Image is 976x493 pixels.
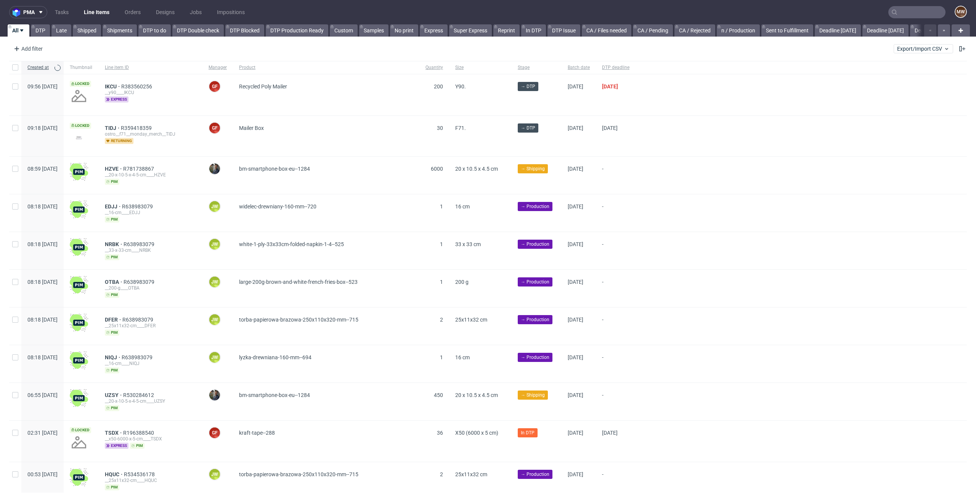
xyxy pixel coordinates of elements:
[70,314,88,332] img: wHgJFi1I6lmhQAAAABJRU5ErkJggg==
[70,64,93,71] span: Thumbnail
[121,83,154,90] a: R383560256
[138,24,171,37] a: DTP to do
[266,24,328,37] a: DTP Production Ready
[70,123,91,129] span: Locked
[27,354,58,360] span: 08:18 [DATE]
[455,83,466,90] span: Y90.
[455,166,498,172] span: 20 x 10.5 x 4.5 cm
[105,398,196,404] div: __20-x-10-5-x-4-5-cm____UZSY
[209,277,220,287] figcaption: JW
[11,43,44,55] div: Add filter
[105,90,196,96] div: __y90____IKCU
[209,81,220,92] figcaption: GF
[239,166,310,172] span: bm-smartphone-box-eu--1284
[105,471,124,477] span: HQUC
[521,279,549,285] span: → Production
[70,200,88,219] img: wHgJFi1I6lmhQAAAABJRU5ErkJggg==
[23,10,35,15] span: pma
[568,166,583,172] span: [DATE]
[124,241,156,247] span: R638983079
[582,24,631,37] a: CA / Files needed
[105,172,196,178] div: __20-x-10-5-x-4-5-cm____HZVE
[455,203,470,210] span: 16 cm
[105,166,123,172] span: HZVE
[239,125,264,131] span: Mailer Box
[105,354,122,360] span: NIQJ
[105,292,119,298] span: pim
[209,352,220,363] figcaption: JW
[105,203,122,210] span: EDJJ
[431,166,443,172] span: 6000
[185,6,206,18] a: Jobs
[420,24,448,37] a: Express
[121,125,153,131] a: R359418359
[602,317,629,336] span: -
[123,166,156,172] a: R781738867
[568,241,583,247] span: [DATE]
[894,44,953,53] button: Export/Import CSV
[123,430,156,436] a: R196388540
[455,392,498,398] span: 20 x 10.5 x 4.5 cm
[239,354,311,360] span: lyzka-drewniana-160-mm--694
[437,125,443,131] span: 30
[425,64,443,71] span: Quantity
[122,203,154,210] span: R638983079
[172,24,224,37] a: DTP Double check
[8,24,29,37] a: All
[105,285,196,291] div: __200-g____OTBA
[568,392,583,398] span: [DATE]
[225,24,264,37] a: DTP Blocked
[568,64,590,71] span: Batch date
[123,392,156,398] span: R530284612
[449,24,492,37] a: Super Express
[105,484,119,490] span: pim
[212,6,249,18] a: Impositions
[105,210,196,216] div: __16-cm____EDJJ
[105,247,196,253] div: __33-x-33-cm____NRBK
[717,24,760,37] a: n / Production
[602,64,629,71] span: DTP deadline
[455,241,481,247] span: 33 x 33 cm
[455,354,470,360] span: 16 cm
[105,330,119,336] span: pim
[70,163,88,181] img: wHgJFi1I6lmhQAAAABJRU5ErkJggg==
[27,471,58,477] span: 00:53 [DATE]
[124,279,156,285] a: R638983079
[120,6,145,18] a: Orders
[50,6,73,18] a: Tasks
[9,6,47,18] button: pma
[547,24,580,37] a: DTP Issue
[602,279,629,298] span: -
[70,87,88,105] img: no_design.png
[105,392,123,398] a: UZSY
[521,429,535,436] span: In DTP
[568,125,583,131] span: [DATE]
[602,241,629,260] span: -
[105,64,196,71] span: Line item ID
[27,203,58,210] span: 08:18 [DATE]
[434,83,443,90] span: 200
[521,24,546,37] a: In DTP
[70,351,88,370] img: wHgJFi1I6lmhQAAAABJRU5ErkJggg==
[674,24,715,37] a: CA / Rejected
[70,427,91,433] span: Locked
[815,24,861,37] a: Deadline [DATE]
[31,24,50,37] a: DTP
[70,433,88,451] img: no_design.png
[359,24,388,37] a: Samples
[105,254,119,260] span: pim
[105,367,119,373] span: pim
[521,392,545,399] span: → Shipping
[440,279,443,285] span: 1
[209,163,220,174] img: Maciej Sobola
[103,24,137,37] a: Shipments
[105,360,196,367] div: __16-cm____NIQJ
[568,279,583,285] span: [DATE]
[122,354,154,360] span: R638983079
[633,24,673,37] a: CA / Pending
[521,241,549,248] span: → Production
[568,430,583,436] span: [DATE]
